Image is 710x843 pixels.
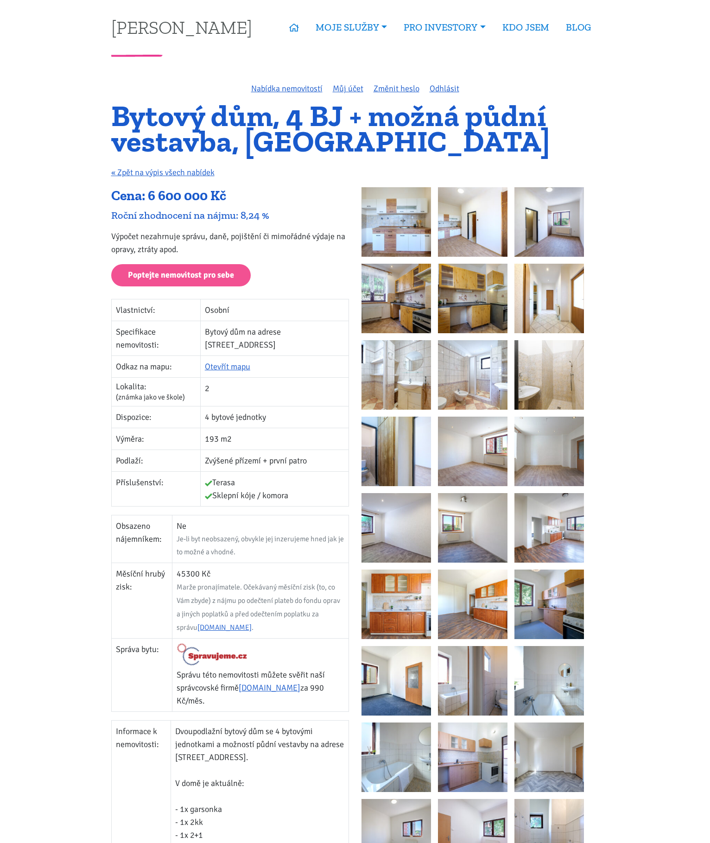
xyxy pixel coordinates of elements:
[172,515,349,563] td: Ne
[197,623,252,632] a: [DOMAIN_NAME]
[111,406,200,428] td: Dispozice:
[111,321,200,356] td: Specifikace nemovitosti:
[111,299,200,321] td: Vlastnictví:
[200,406,349,428] td: 4 bytové jednotky
[111,209,349,222] div: Roční zhodnocení na nájmu: 8,24 %
[111,18,252,36] a: [PERSON_NAME]
[111,230,349,256] p: Výpočet nezahrnuje správu, daně, pojištění či mimořádné výdaje na opravy, ztráty apod.
[494,17,558,38] a: KDO JSEM
[177,643,247,666] img: Logo Spravujeme.cz
[111,428,200,450] td: Výměra:
[239,683,300,693] a: [DOMAIN_NAME]
[111,167,215,177] a: « Zpět na výpis všech nabídek
[205,361,250,372] a: Otevřít mapu
[172,563,349,639] td: 45300 Kč
[307,17,395,38] a: MOJE SLUŽBY
[374,83,419,94] a: Změnit heslo
[116,393,185,402] span: (známka jako ve škole)
[430,83,459,94] a: Odhlásit
[177,532,344,558] div: Je-li byt neobsazený, obvykle jej inzerujeme hned jak je to možné a vhodné.
[111,450,200,472] td: Podlaží:
[111,515,172,563] td: Obsazeno nájemníkem:
[111,639,172,712] td: Správa bytu:
[558,17,599,38] a: BLOG
[111,472,200,507] td: Příslušenství:
[111,187,349,205] div: Cena: 6 600 000 Kč
[200,472,349,507] td: Terasa Sklepní kóje / komora
[177,668,344,707] p: Správu této nemovitosti můžete svěřit naší správcovské firmě za 990 Kč/měs.
[111,103,599,154] h1: Bytový dům, 4 BJ + možná půdní vestavba, [GEOGRAPHIC_DATA]
[200,378,349,406] td: 2
[200,321,349,356] td: Bytový dům na adrese [STREET_ADDRESS]
[200,428,349,450] td: 193 m2
[251,83,323,94] a: Nabídka nemovitostí
[111,264,251,287] a: Poptejte nemovitost pro sebe
[111,378,200,406] td: Lokalita:
[111,563,172,639] td: Měsíční hrubý zisk:
[200,299,349,321] td: Osobní
[200,450,349,472] td: Zvýšené přízemí + první patro
[395,17,494,38] a: PRO INVESTORY
[333,83,363,94] a: Můj účet
[177,583,340,632] span: Marže pronajímatele. Očekávaný měsíční zisk (to, co Vám zbyde) z nájmu po odečtení plateb do fond...
[111,356,200,378] td: Odkaz na mapu:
